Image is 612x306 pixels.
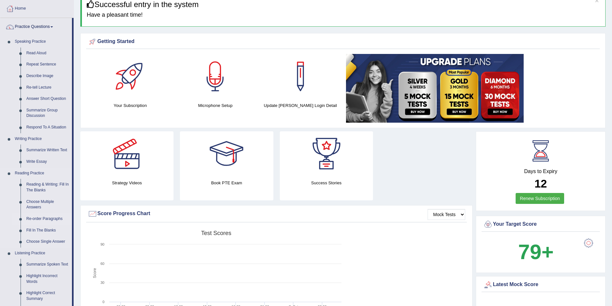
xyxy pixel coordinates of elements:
[101,262,104,266] text: 60
[88,209,465,219] div: Score Progress Chart
[87,12,600,18] h4: Have a pleasant time!
[80,179,173,186] h4: Strategy Videos
[535,177,547,190] b: 12
[180,179,273,186] h4: Book PTE Exam
[516,193,564,204] a: Renew Subscription
[483,169,598,174] h4: Days to Expiry
[23,179,72,196] a: Reading & Writing: Fill In The Blanks
[101,242,104,246] text: 90
[0,18,72,34] a: Practice Questions
[176,102,255,109] h4: Microphone Setup
[23,213,72,225] a: Re-order Paragraphs
[261,102,340,109] h4: Update [PERSON_NAME] Login Detail
[23,225,72,236] a: Fill In The Blanks
[23,93,72,105] a: Answer Short Question
[23,259,72,270] a: Summarize Spoken Text
[23,105,72,122] a: Summarize Group Discussion
[23,236,72,248] a: Choose Single Answer
[23,48,72,59] a: Read Aloud
[87,0,600,9] h3: Successful entry in the system
[201,230,231,236] tspan: Test scores
[23,270,72,287] a: Highlight Incorrect Words
[23,70,72,82] a: Describe Image
[91,102,170,109] h4: Your Subscription
[23,196,72,213] a: Choose Multiple Answers
[483,280,598,290] div: Latest Mock Score
[23,122,72,133] a: Respond To A Situation
[12,248,72,259] a: Listening Practice
[518,240,554,264] b: 79+
[23,59,72,70] a: Repeat Sentence
[12,36,72,48] a: Speaking Practice
[483,220,598,229] div: Your Target Score
[346,54,524,123] img: small5.jpg
[12,133,72,145] a: Writing Practice
[23,156,72,168] a: Write Essay
[12,168,72,179] a: Reading Practice
[102,300,104,304] text: 0
[88,37,598,47] div: Getting Started
[93,268,97,278] tspan: Score
[280,179,373,186] h4: Success Stories
[23,287,72,304] a: Highlight Correct Summary
[101,281,104,284] text: 30
[23,82,72,93] a: Re-tell Lecture
[23,144,72,156] a: Summarize Written Text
